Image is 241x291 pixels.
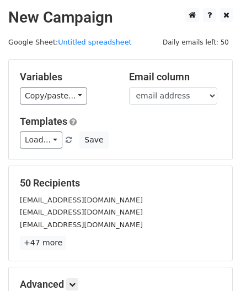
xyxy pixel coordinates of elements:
h5: Variables [20,71,113,83]
iframe: Chat Widget [186,238,241,291]
h5: Email column [129,71,222,83]
h5: Advanced [20,278,221,290]
h5: 50 Recipients [20,177,221,189]
a: Untitled spreadsheet [58,38,131,46]
small: [EMAIL_ADDRESS][DOMAIN_NAME] [20,208,143,216]
a: Daily emails left: 50 [159,38,233,46]
span: Daily emails left: 50 [159,36,233,48]
a: Copy/paste... [20,87,87,105]
small: [EMAIL_ADDRESS][DOMAIN_NAME] [20,196,143,204]
small: [EMAIL_ADDRESS][DOMAIN_NAME] [20,221,143,229]
a: Load... [20,131,62,149]
a: +47 more [20,236,66,250]
small: Google Sheet: [8,38,132,46]
a: Templates [20,116,67,127]
h2: New Campaign [8,8,233,27]
button: Save [79,131,108,149]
